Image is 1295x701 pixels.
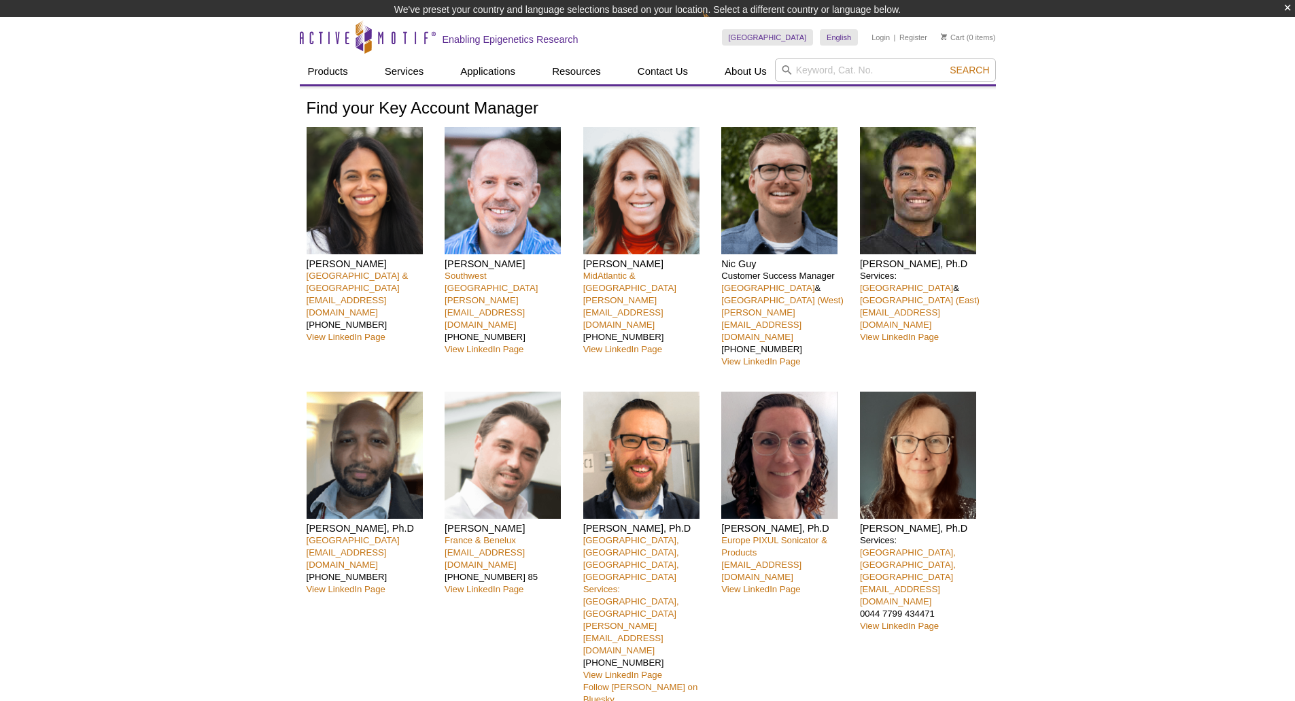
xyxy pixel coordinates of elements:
[629,58,696,84] a: Contact Us
[721,283,814,293] a: [GEOGRAPHIC_DATA]
[583,271,676,293] a: MidAtlantic & [GEOGRAPHIC_DATA]
[860,332,939,342] a: View LinkedIn Page
[860,258,988,270] h4: [PERSON_NAME], Ph.D
[775,58,996,82] input: Keyword, Cat. No.
[860,295,980,305] a: [GEOGRAPHIC_DATA] (East)
[702,10,738,42] img: Change Here
[445,295,525,330] a: [PERSON_NAME][EMAIL_ADDRESS][DOMAIN_NAME]
[307,295,387,318] a: [EMAIL_ADDRESS][DOMAIN_NAME]
[307,547,387,570] a: [EMAIL_ADDRESS][DOMAIN_NAME]
[445,258,573,270] h4: [PERSON_NAME]
[544,58,609,84] a: Resources
[307,270,435,343] p: [PHONE_NUMBER]
[583,535,679,619] a: [GEOGRAPHIC_DATA], [GEOGRAPHIC_DATA], [GEOGRAPHIC_DATA], [GEOGRAPHIC_DATA]Services: [GEOGRAPHIC_D...
[307,271,409,293] a: [GEOGRAPHIC_DATA] & [GEOGRAPHIC_DATA]
[860,522,988,534] h4: [PERSON_NAME], Ph.D
[307,99,989,119] h1: Find your Key Account Manager
[583,344,662,354] a: View LinkedIn Page
[307,258,435,270] h4: [PERSON_NAME]
[721,560,801,582] a: [EMAIL_ADDRESS][DOMAIN_NAME]
[871,33,890,42] a: Login
[721,127,838,254] img: Nic Guy headshot
[860,127,976,254] img: Rwik Sen headshot
[445,534,573,596] p: [PHONE_NUMBER] 85
[721,392,838,519] img: Anne-Sophie Ay-Berthomieu headshot
[716,58,775,84] a: About Us
[445,392,561,519] img: Clément Proux headshot
[445,270,573,356] p: [PHONE_NUMBER]
[307,534,435,596] p: [PHONE_NUMBER]
[950,65,989,75] span: Search
[583,621,663,655] a: [PERSON_NAME][EMAIL_ADDRESS][DOMAIN_NAME]
[820,29,858,46] a: English
[941,33,947,40] img: Your Cart
[721,522,850,534] h4: [PERSON_NAME], Ph.D
[721,295,844,305] a: [GEOGRAPHIC_DATA] (West)
[445,522,573,534] h4: [PERSON_NAME]
[307,392,423,519] img: Kevin Celestrin headshot
[583,270,712,356] p: [PHONE_NUMBER]
[445,344,523,354] a: View LinkedIn Page
[894,29,896,46] li: |
[721,258,850,270] h4: Nic Guy
[583,392,700,519] img: Matthias Spiller-Becker headshot
[307,535,400,545] a: [GEOGRAPHIC_DATA]
[583,258,712,270] h4: [PERSON_NAME]
[583,522,712,534] h4: [PERSON_NAME], Ph.D
[307,127,423,254] img: Nivanka Paranavitana headshot
[722,29,814,46] a: [GEOGRAPHIC_DATA]
[721,584,800,594] a: View LinkedIn Page
[583,670,662,680] a: View LinkedIn Page
[941,33,965,42] a: Cart
[721,356,800,366] a: View LinkedIn Page
[860,392,976,519] img: Michelle Wragg headshot
[583,295,663,330] a: [PERSON_NAME][EMAIL_ADDRESS][DOMAIN_NAME]
[445,547,525,570] a: [EMAIL_ADDRESS][DOMAIN_NAME]
[445,584,523,594] a: View LinkedIn Page
[860,547,956,582] a: [GEOGRAPHIC_DATA], [GEOGRAPHIC_DATA], [GEOGRAPHIC_DATA]
[300,58,356,84] a: Products
[946,64,993,76] button: Search
[721,307,801,342] a: [PERSON_NAME][EMAIL_ADDRESS][DOMAIN_NAME]
[860,270,988,343] p: Services: &
[583,127,700,254] img: Patrisha Femia headshot
[721,535,827,558] a: Europe PIXUL Sonicator & Products
[721,270,850,368] p: Customer Success Manager & [PHONE_NUMBER]
[860,534,988,632] p: Services: 0044 7799 434471
[452,58,523,84] a: Applications
[443,33,579,46] h2: Enabling Epigenetics Research
[445,271,538,293] a: Southwest [GEOGRAPHIC_DATA]
[860,283,953,293] a: [GEOGRAPHIC_DATA]
[860,584,940,606] a: [EMAIL_ADDRESS][DOMAIN_NAME]
[307,522,435,534] h4: [PERSON_NAME], Ph.D
[860,307,940,330] a: [EMAIL_ADDRESS][DOMAIN_NAME]
[307,332,385,342] a: View LinkedIn Page
[860,621,939,631] a: View LinkedIn Page
[307,584,385,594] a: View LinkedIn Page
[445,127,561,254] img: Seth Rubin headshot
[941,29,996,46] li: (0 items)
[899,33,927,42] a: Register
[445,535,516,545] a: France & Benelux
[377,58,432,84] a: Services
